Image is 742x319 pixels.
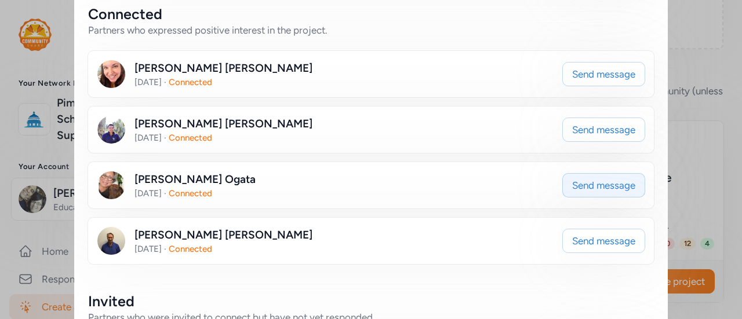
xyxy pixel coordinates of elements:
[169,244,212,254] span: Connected
[88,292,654,310] div: Invited
[134,171,256,188] div: [PERSON_NAME] Ogata
[134,77,162,87] span: [DATE]
[562,173,645,197] button: Send message
[97,116,125,144] img: Avatar
[572,67,635,81] span: Send message
[97,171,125,199] img: Avatar
[134,227,312,243] div: [PERSON_NAME] [PERSON_NAME]
[164,244,166,254] span: ·
[572,178,635,192] span: Send message
[164,133,166,143] span: ·
[134,188,162,199] span: [DATE]
[134,116,312,132] div: [PERSON_NAME] [PERSON_NAME]
[134,133,162,143] span: [DATE]
[169,188,212,199] span: Connected
[562,229,645,253] button: Send message
[97,227,125,255] img: Avatar
[572,234,635,248] span: Send message
[562,62,645,86] button: Send message
[134,244,162,254] span: [DATE]
[164,188,166,199] span: ·
[169,133,212,143] span: Connected
[562,118,645,142] button: Send message
[169,77,212,87] span: Connected
[88,23,654,37] div: Partners who expressed positive interest in the project.
[97,60,125,88] img: Avatar
[572,123,635,137] span: Send message
[88,5,654,23] div: Connected
[164,77,166,87] span: ·
[134,60,312,76] div: [PERSON_NAME] [PERSON_NAME]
